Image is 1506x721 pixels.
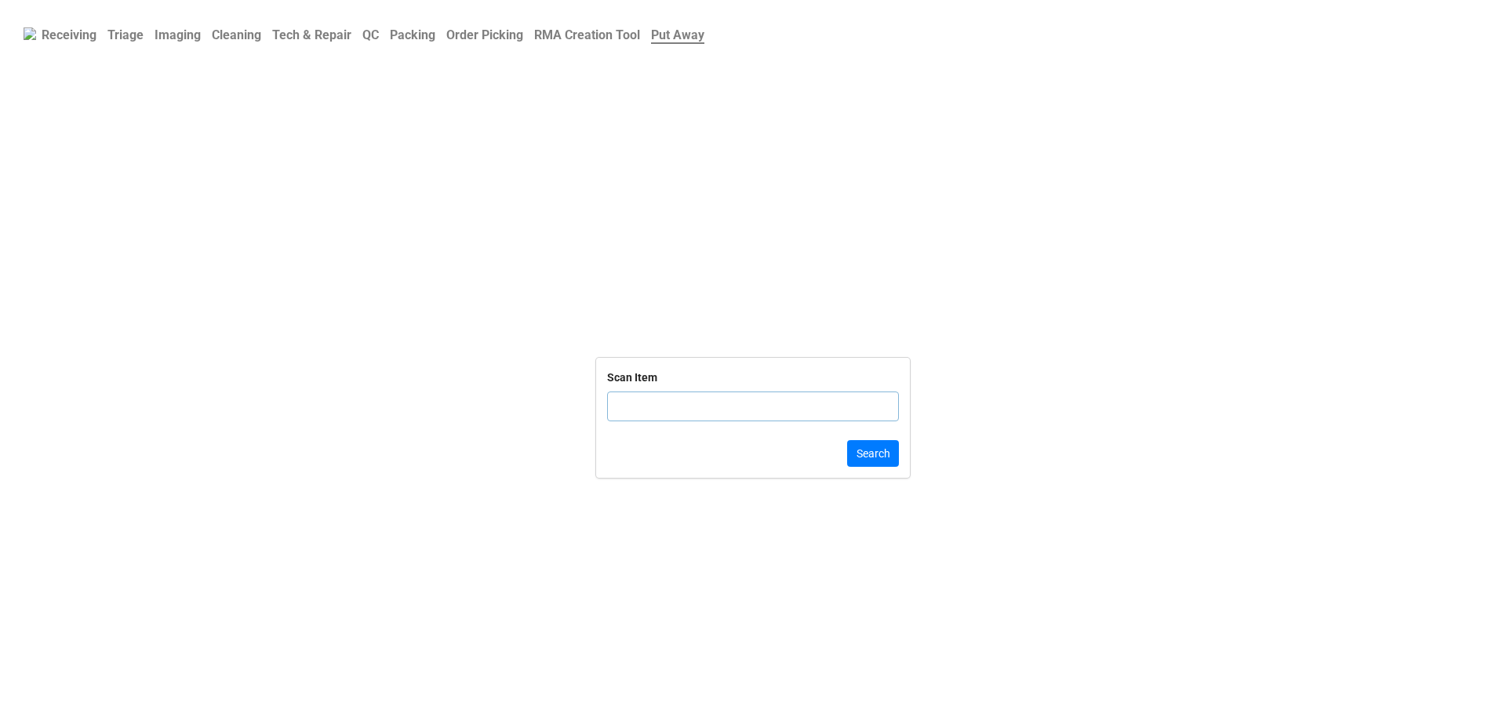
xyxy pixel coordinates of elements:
a: Packing [384,20,441,50]
b: QC [362,27,379,42]
b: Packing [390,27,435,42]
b: Put Away [651,27,704,44]
b: Cleaning [212,27,261,42]
img: RexiLogo.png [24,27,36,40]
b: Tech & Repair [272,27,351,42]
a: QC [357,20,384,50]
b: Order Picking [446,27,523,42]
a: Triage [102,20,149,50]
a: Tech & Repair [267,20,357,50]
a: Receiving [36,20,102,50]
a: Order Picking [441,20,529,50]
a: Put Away [646,20,710,50]
a: Cleaning [206,20,267,50]
a: Imaging [149,20,206,50]
b: Receiving [42,27,96,42]
a: RMA Creation Tool [529,20,646,50]
b: RMA Creation Tool [534,27,640,42]
button: Search [847,440,899,467]
div: Scan Item [607,369,657,386]
b: Imaging [155,27,201,42]
b: Triage [107,27,144,42]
